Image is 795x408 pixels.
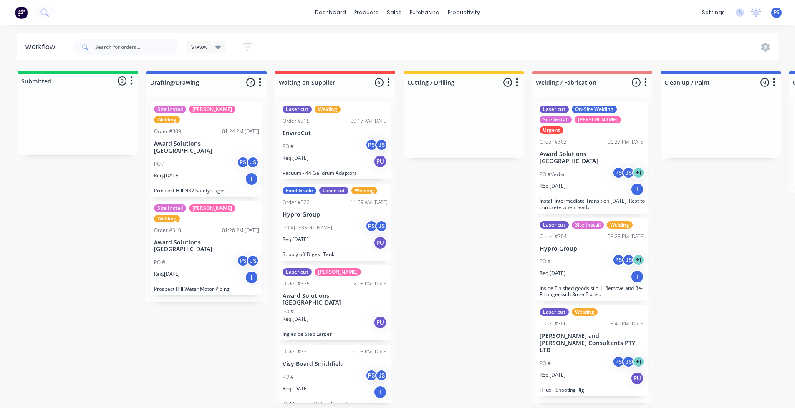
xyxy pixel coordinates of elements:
div: Welding [315,106,341,113]
div: JS [622,355,635,368]
p: Req. [DATE] [283,385,308,393]
span: PS [774,9,780,16]
div: Laser cutWeldingOrder #30605:40 PM [DATE][PERSON_NAME] and [PERSON_NAME] Consultants PTY LTDPO #P... [536,305,648,396]
div: PU [374,155,387,168]
p: Prospect Hill NRV Safety Cages [154,187,259,194]
div: Welding [572,308,598,316]
p: [PERSON_NAME] and [PERSON_NAME] Consultants PTY LTD [540,332,645,353]
p: PO # [283,143,294,150]
div: Order #310 [154,227,181,234]
div: 09:17 AM [DATE] [351,117,388,125]
p: Hypro Group [540,245,645,252]
div: PS [365,139,378,151]
p: Req. [DATE] [154,172,180,179]
div: 06:27 PM [DATE] [608,138,645,146]
p: PO #Verbal [540,171,565,178]
div: Welding [154,215,180,222]
p: Award Solutions [GEOGRAPHIC_DATA] [154,140,259,154]
p: Prospect Hill Water Motor Piping [154,286,259,292]
div: PU [374,236,387,249]
p: Inside Finished goods silo 1. Remove and Re-Fit auger with 8mm Plates. [540,285,645,297]
div: JS [375,369,388,382]
div: PS [237,156,249,169]
div: JS [247,156,259,169]
p: Hypro Group [283,211,388,218]
div: 05:23 PM [DATE] [608,233,645,240]
p: PO #[PERSON_NAME] [283,224,332,232]
div: Site Install [540,116,572,123]
p: Req. [DATE] [540,269,565,277]
div: PS [612,254,625,266]
p: Req. [DATE] [154,270,180,278]
div: sales [383,6,406,19]
div: I [245,172,258,186]
p: Visy Board Smithfield [283,360,388,368]
div: On-Site Welding [572,106,617,113]
div: JS [247,254,259,267]
div: Site Install [572,221,604,229]
div: Order #315 [283,117,310,125]
div: 11:09 AM [DATE] [351,199,388,206]
div: JS [622,254,635,266]
div: Laser cut [540,106,569,113]
p: Req. [DATE] [540,182,565,190]
div: Workflow [25,42,59,52]
p: Award Solutions [GEOGRAPHIC_DATA] [283,292,388,307]
p: PO # [540,258,551,265]
div: PS [365,220,378,232]
p: Req. [DATE] [283,236,308,243]
p: Req. [DATE] [283,315,308,323]
div: 01:26 PM [DATE] [222,227,259,234]
p: Ingleside Step Larger [283,331,388,337]
div: I [631,183,644,196]
input: Search for orders... [95,39,178,55]
div: productivity [444,6,484,19]
div: I [245,271,258,284]
div: PS [237,254,249,267]
div: Site Install [154,204,186,212]
div: Site Install[PERSON_NAME]WeldingOrder #30901:24 PM [DATE]Award Solutions [GEOGRAPHIC_DATA]PO #PSJ... [151,102,262,197]
p: Install Intermediate Transition [DATE]. Rest to complete when ready [540,198,645,210]
span: Views [191,43,207,51]
div: Site Install [154,106,186,113]
div: Laser cut [540,221,569,229]
div: Order #322 [283,199,310,206]
div: Laser cutWeldingOrder #31509:17 AM [DATE]EnviroCutPO #PSJSReq.[DATE]PUVacuum - 44 Gal drum Adaptors [279,102,391,179]
div: Laser cutOn-Site WeldingSite Install[PERSON_NAME]UrgentOrder #30206:27 PM [DATE]Award Solutions [... [536,102,648,214]
div: PS [612,166,625,179]
div: + 1 [632,166,645,179]
div: purchasing [406,6,444,19]
div: JS [622,166,635,179]
div: Order #331 [283,348,310,355]
p: Req. [DATE] [283,154,308,162]
div: Order #304 [540,233,567,240]
p: PO # [540,360,551,367]
p: Req. [DATE] [540,371,565,379]
div: PU [374,316,387,329]
div: Order #325 [283,280,310,287]
div: Order #309 [154,128,181,135]
div: products [350,6,383,19]
img: Factory [15,6,28,19]
p: PO # [283,308,294,315]
div: Laser cut [319,187,348,194]
p: PO # [154,160,165,168]
p: Award Solutions [GEOGRAPHIC_DATA] [154,239,259,253]
div: settings [698,6,729,19]
div: JS [375,220,388,232]
div: Food Grade [283,187,316,194]
div: PS [612,355,625,368]
div: Food GradeLaser cutWeldingOrder #32211:09 AM [DATE]Hypro GroupPO #[PERSON_NAME]PSJSReq.[DATE]PUSu... [279,184,391,261]
p: EnviroCut [283,130,388,137]
div: 01:24 PM [DATE] [222,128,259,135]
div: [PERSON_NAME] [315,268,361,276]
div: I [374,385,387,399]
p: Hilux - Shooting Rig [540,387,645,393]
div: Order #302 [540,138,567,146]
div: + 1 [632,254,645,266]
div: 02:08 PM [DATE] [351,280,388,287]
div: [PERSON_NAME] [575,116,621,123]
div: 06:05 PM [DATE] [351,348,388,355]
div: PU [631,372,644,385]
div: Welding [154,116,180,123]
